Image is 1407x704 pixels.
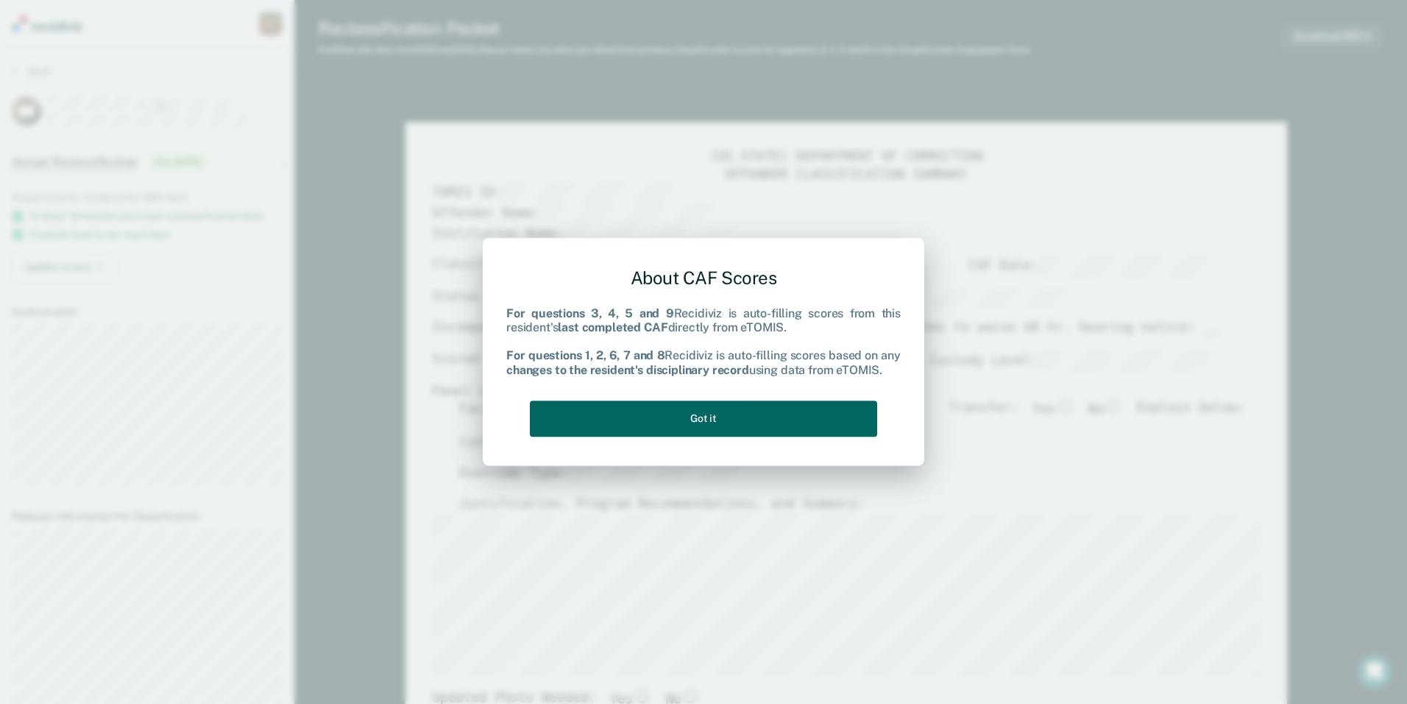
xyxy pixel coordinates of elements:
button: Got it [530,401,877,437]
div: About CAF Scores [506,256,901,300]
div: Recidiviz is auto-filling scores from this resident's directly from eTOMIS. Recidiviz is auto-fil... [506,306,901,377]
b: changes to the resident's disciplinary record [506,363,749,377]
b: For questions 1, 2, 6, 7 and 8 [506,349,664,363]
b: last completed CAF [558,320,667,334]
b: For questions 3, 4, 5 and 9 [506,306,674,320]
